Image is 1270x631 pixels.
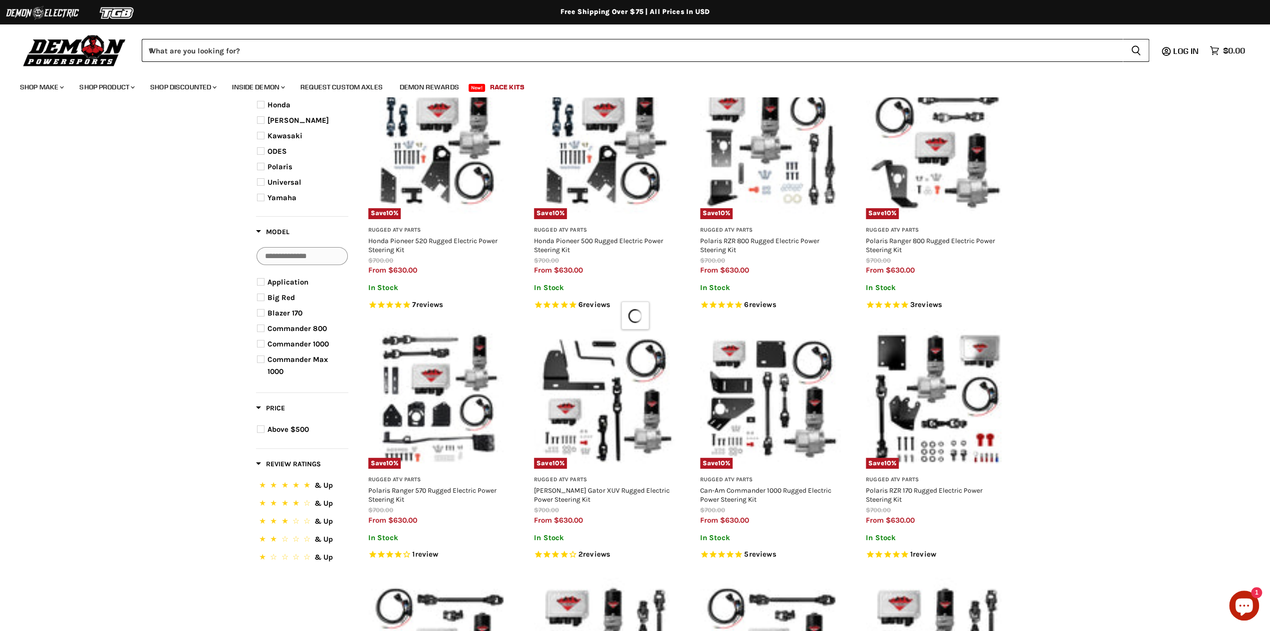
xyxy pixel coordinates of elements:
[416,300,443,309] span: reviews
[534,237,663,254] a: Honda Pioneer 500 Rugged Electric Power Steering Kit
[700,458,733,469] span: Save %
[554,516,583,525] span: $630.00
[700,300,841,311] span: Rated 5.0 out of 5 stars 6 reviews
[267,355,328,376] span: Commander Max 1000
[534,266,552,275] span: from
[866,534,1007,542] p: In Stock
[72,77,141,97] a: Shop Product
[552,209,559,217] span: 10
[142,39,1149,62] form: Product
[267,178,301,187] span: Universal
[886,516,915,525] span: $630.00
[267,425,309,434] span: Above $500
[267,162,292,171] span: Polaris
[910,300,942,309] span: 3 reviews
[700,284,841,292] p: In Stock
[866,486,983,503] a: Polaris RZR 170 Rugged Electric Power Steering Kit
[534,208,567,219] span: Save %
[257,551,347,566] button: 1 Star.
[368,237,498,254] a: Honda Pioneer 520 Rugged Electric Power Steering Kit
[534,284,675,292] p: In Stock
[866,328,1007,469] img: Polaris RZR 170 Rugged Electric Power Steering Kit
[368,476,509,484] h3: Rugged ATV Parts
[20,32,129,68] img: Demon Powersports
[884,209,891,217] span: 10
[368,550,509,560] span: Rated 4.0 out of 5 stars 1 reviews
[700,476,841,484] h3: Rugged ATV Parts
[886,266,915,275] span: $630.00
[12,77,70,97] a: Shop Make
[236,7,1034,16] div: Free Shipping Over $75 | All Prices In USD
[1223,46,1245,55] span: $0.00
[700,266,718,275] span: from
[256,459,321,472] button: Filter by Review Ratings
[267,293,295,302] span: Big Red
[368,516,386,525] span: from
[267,324,327,333] span: Commander 800
[866,257,891,264] span: $700.00
[368,266,386,275] span: from
[368,328,509,469] a: Polaris Ranger 570 Rugged Electric Power Steering KitSave10%
[583,300,610,309] span: reviews
[866,328,1007,469] a: Polaris RZR 170 Rugged Electric Power Steering KitSave10%
[368,300,509,311] span: Rated 4.6 out of 5 stars 7 reviews
[534,328,675,469] img: John Deere Gator XUV Rugged Electric Power Steering Kit
[225,77,291,97] a: Inside Demon
[744,550,776,559] span: 5 reviews
[884,459,891,467] span: 10
[80,3,155,22] img: TGB Logo 2
[368,227,509,234] h3: Rugged ATV Parts
[700,208,733,219] span: Save %
[267,309,302,317] span: Blazer 170
[534,78,675,220] a: Honda Pioneer 500 Rugged Electric Power Steering KitSave10%
[700,78,841,220] a: Polaris RZR 800 Rugged Electric Power Steering KitSave10%
[718,209,725,217] span: 10
[534,516,552,525] span: from
[1123,39,1149,62] button: Search
[700,516,718,525] span: from
[866,550,1007,560] span: Rated 5.0 out of 5 stars 1 reviews
[314,517,333,526] span: & Up
[534,300,675,311] span: Rated 5.0 out of 5 stars 6 reviews
[143,77,223,97] a: Shop Discounted
[913,550,936,559] span: review
[534,550,675,560] span: Rated 4.0 out of 5 stars 2 reviews
[267,193,296,202] span: Yamaha
[256,228,289,236] span: Model
[256,403,285,416] button: Filter by Price
[578,300,610,309] span: 6 reviews
[1205,43,1250,58] a: $0.00
[700,506,725,514] span: $700.00
[866,208,899,219] span: Save %
[578,550,610,559] span: 2 reviews
[1173,46,1199,56] span: Log in
[866,227,1007,234] h3: Rugged ATV Parts
[749,550,776,559] span: reviews
[415,550,438,559] span: review
[368,486,497,503] a: Polaris Ranger 570 Rugged Electric Power Steering Kit
[866,476,1007,484] h3: Rugged ATV Parts
[256,4,348,579] div: Product filter
[388,266,417,275] span: $630.00
[267,147,287,156] span: ODES
[534,476,675,484] h3: Rugged ATV Parts
[534,227,675,234] h3: Rugged ATV Parts
[866,78,1007,220] a: Polaris Ranger 800 Rugged Electric Power Steering KitSave10%
[552,459,559,467] span: 10
[749,300,776,309] span: reviews
[368,78,509,220] img: Honda Pioneer 520 Rugged Electric Power Steering Kit
[720,266,749,275] span: $630.00
[700,534,841,542] p: In Stock
[866,300,1007,311] span: Rated 4.7 out of 5 stars 3 reviews
[257,497,347,512] button: 4 Stars.
[483,77,532,97] a: Race Kits
[368,284,509,292] p: In Stock
[267,339,329,348] span: Commander 1000
[700,237,819,254] a: Polaris RZR 800 Rugged Electric Power Steering Kit
[256,247,348,265] input: Search Options
[866,237,995,254] a: Polaris Ranger 800 Rugged Electric Power Steering Kit
[257,515,347,530] button: 3 Stars.
[915,300,942,309] span: reviews
[534,506,559,514] span: $700.00
[866,458,899,469] span: Save %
